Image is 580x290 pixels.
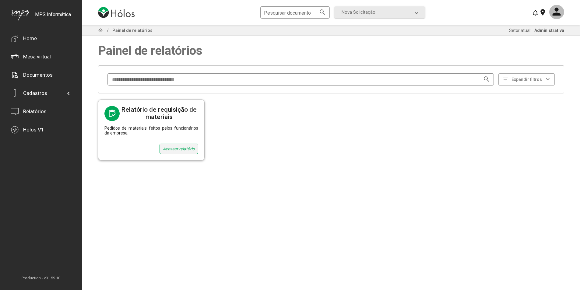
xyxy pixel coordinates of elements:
[23,54,51,60] div: Mesa virtual
[120,106,198,121] div: Relatório de requisição de materiais
[98,36,564,65] span: Painel de relatórios
[104,106,120,121] mat-icon: inventory
[11,10,29,21] img: mps-image-cropped.png
[534,28,564,33] span: Administrativa
[23,35,37,41] div: Home
[334,6,425,18] mat-expansion-panel-header: Nova Solicitação
[509,28,531,33] span: Setor atual:
[342,9,375,15] span: Nova Solicitação
[11,84,71,102] mat-expansion-panel-header: Cadastros
[35,12,71,27] div: MPS Informática
[112,28,153,33] span: Painel de relatórios
[23,127,44,133] div: Hólos V1
[5,276,77,280] span: Production - v01.59.10
[319,8,326,16] mat-icon: search
[483,75,490,82] mat-icon: search
[98,7,135,18] img: logo-holos.png
[160,144,198,154] div: Acessar relatório
[107,28,109,33] span: /
[23,72,53,78] div: Documentos
[539,9,546,16] mat-icon: location_on
[104,126,198,139] div: Pedidos de materiais feitos pelos funcionários da empresa.
[97,27,104,34] mat-icon: home
[23,108,47,114] div: Relatórios
[23,90,47,96] div: Cadastros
